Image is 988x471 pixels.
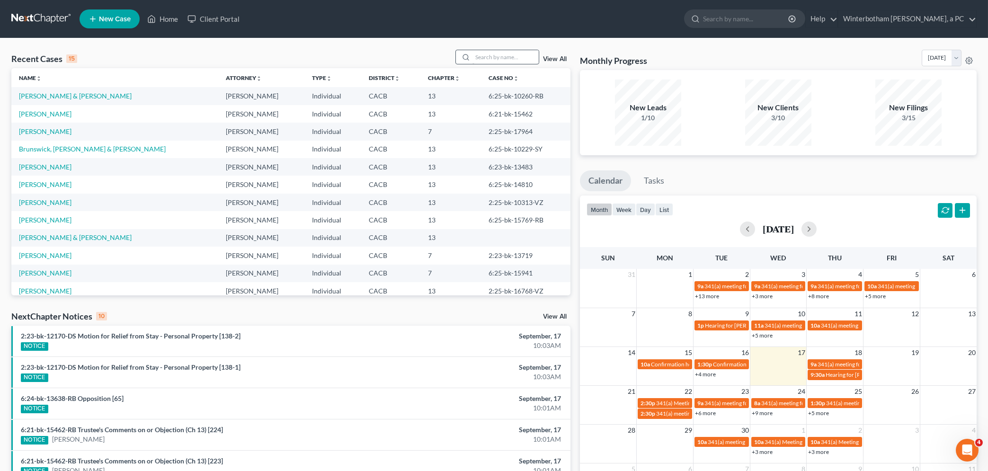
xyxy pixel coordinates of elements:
[740,347,750,358] span: 16
[684,347,693,358] span: 15
[361,211,420,229] td: CACB
[11,311,107,322] div: NextChapter Notices
[304,123,361,140] td: Individual
[420,158,481,176] td: 13
[21,457,223,465] a: 6:21-bk-15462-RB Trustee's Comments on or Objection (Ch 13) [223]
[481,123,570,140] td: 2:25-bk-17964
[761,400,853,407] span: 341(a) meeting for [PERSON_NAME]
[808,448,829,455] a: +3 more
[361,123,420,140] td: CACB
[481,87,570,105] td: 6:25-bk-10260-RB
[369,74,400,81] a: Districtunfold_more
[857,269,863,280] span: 4
[218,229,305,247] td: [PERSON_NAME]
[387,394,561,403] div: September, 17
[810,322,820,329] span: 10a
[763,224,794,234] h2: [DATE]
[304,176,361,193] td: Individual
[655,203,673,216] button: list
[420,123,481,140] td: 7
[838,10,976,27] a: Winterbotham [PERSON_NAME], a PC
[218,141,305,158] td: [PERSON_NAME]
[818,361,909,368] span: 341(a) meeting for [PERSON_NAME]
[326,76,332,81] i: unfold_more
[745,113,811,123] div: 3/10
[826,371,955,378] span: Hearing for [PERSON_NAME] and [PERSON_NAME]
[19,110,71,118] a: [PERSON_NAME]
[361,265,420,282] td: CACB
[99,16,131,23] span: New Case
[910,347,920,358] span: 19
[867,283,877,290] span: 10a
[489,74,519,81] a: Case Nounfold_more
[513,76,519,81] i: unfold_more
[420,265,481,282] td: 7
[704,283,897,290] span: 341(a) meeting for [PERSON_NAME] [PERSON_NAME] and [PERSON_NAME]
[806,10,837,27] a: Help
[361,194,420,211] td: CACB
[420,141,481,158] td: 13
[854,347,863,358] span: 18
[304,265,361,282] td: Individual
[387,435,561,444] div: 10:01AM
[361,141,420,158] td: CACB
[21,363,240,371] a: 2:23-bk-12170-DS Motion for Relief from Stay - Personal Property [138-1]
[697,438,707,445] span: 10a
[183,10,244,27] a: Client Portal
[801,425,806,436] span: 1
[627,269,636,280] span: 31
[703,10,790,27] input: Search by name...
[218,194,305,211] td: [PERSON_NAME]
[684,386,693,397] span: 22
[708,438,799,445] span: 341(a) meeting for [PERSON_NAME]
[387,331,561,341] div: September, 17
[481,265,570,282] td: 6:25-bk-15941
[472,50,539,64] input: Search by name...
[304,158,361,176] td: Individual
[218,158,305,176] td: [PERSON_NAME]
[808,293,829,300] a: +8 more
[601,254,615,262] span: Sun
[914,269,920,280] span: 5
[19,233,132,241] a: [PERSON_NAME] & [PERSON_NAME]
[481,176,570,193] td: 6:25-bk-14810
[810,361,817,368] span: 9a
[914,425,920,436] span: 3
[875,102,942,113] div: New Filings
[21,436,48,444] div: NOTICE
[387,341,561,350] div: 10:03AM
[797,386,806,397] span: 24
[808,409,829,417] a: +5 more
[818,283,909,290] span: 341(a) meeting for [PERSON_NAME]
[687,269,693,280] span: 1
[754,283,760,290] span: 9a
[21,373,48,382] div: NOTICE
[420,247,481,264] td: 7
[19,74,42,81] a: Nameunfold_more
[761,283,853,290] span: 341(a) meeting for [PERSON_NAME]
[967,386,977,397] span: 27
[828,254,842,262] span: Thu
[428,74,460,81] a: Chapterunfold_more
[420,229,481,247] td: 13
[387,425,561,435] div: September, 17
[826,400,917,407] span: 341(a) meeting for [PERSON_NAME]
[854,386,863,397] span: 25
[312,74,332,81] a: Typeunfold_more
[745,102,811,113] div: New Clients
[752,332,773,339] a: +5 more
[641,400,655,407] span: 2:30p
[651,361,758,368] span: Confirmation hearing for [PERSON_NAME]
[387,363,561,372] div: September, 17
[744,269,750,280] span: 2
[810,438,820,445] span: 10a
[857,425,863,436] span: 2
[975,439,983,446] span: 4
[481,105,570,123] td: 6:21-bk-15462
[752,448,773,455] a: +3 more
[695,409,716,417] a: +6 more
[218,282,305,300] td: [PERSON_NAME]
[910,386,920,397] span: 26
[627,425,636,436] span: 28
[387,403,561,413] div: 10:01AM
